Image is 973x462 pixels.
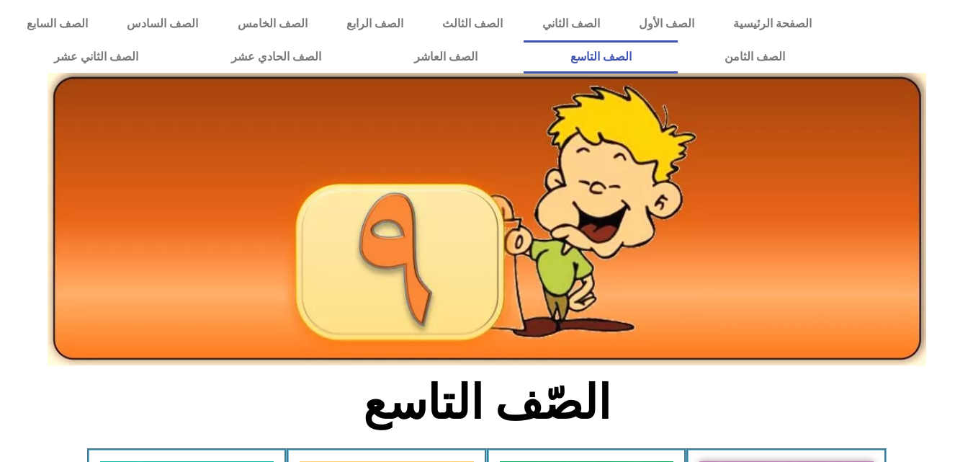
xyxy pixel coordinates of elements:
[248,375,725,431] h2: الصّف التاسع
[619,7,714,40] a: الصف الأول
[678,40,831,74] a: الصف الثامن
[423,7,522,40] a: الصف الثالث
[327,7,423,40] a: الصف الرابع
[7,40,184,74] a: الصف الثاني عشر
[184,40,367,74] a: الصف الحادي عشر
[523,7,619,40] a: الصف الثاني
[218,7,327,40] a: الصف الخامس
[367,40,524,74] a: الصف العاشر
[7,7,107,40] a: الصف السابع
[524,40,678,74] a: الصف التاسع
[107,7,218,40] a: الصف السادس
[714,7,831,40] a: الصفحة الرئيسية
